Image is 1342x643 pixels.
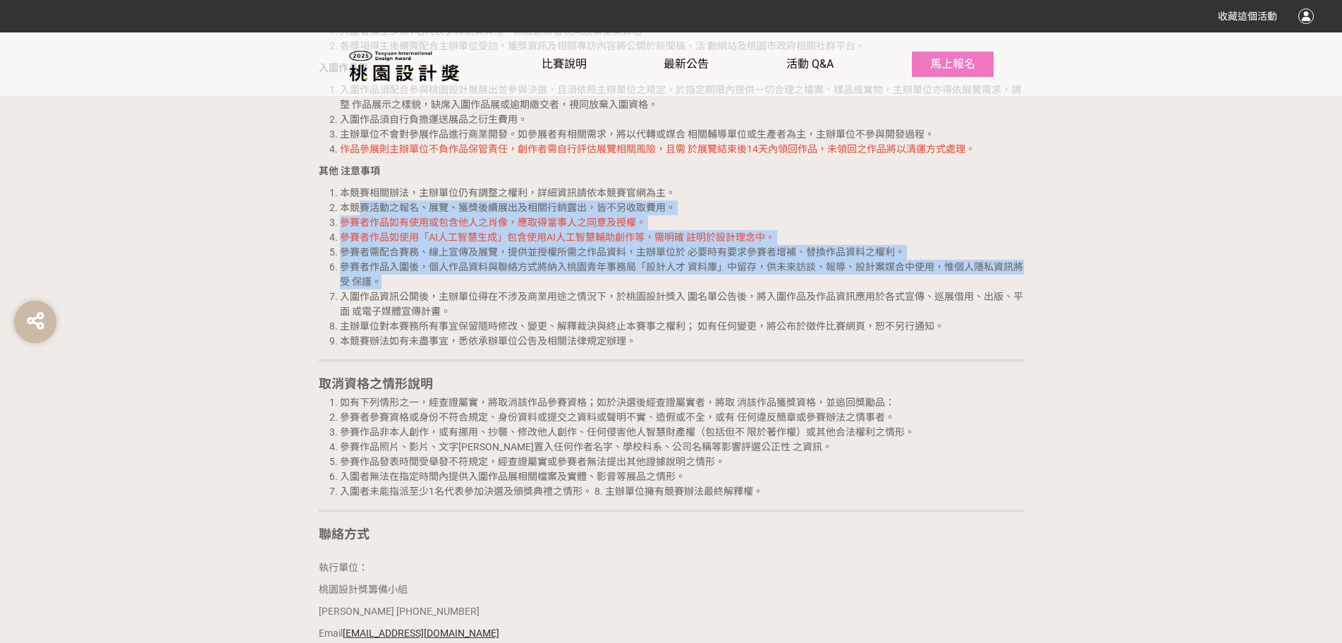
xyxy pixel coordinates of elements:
span: [PERSON_NAME] [PHONE_NUMBER] [319,606,480,617]
a: 活動 Q&A [786,32,834,96]
li: 入圍者無法在指定時間內提供入圍作品展相關檔案及實體、影音等展品之情形。 [340,469,1024,484]
span: 桃園設計獎籌備小組 [319,584,408,595]
li: 參賽作品非本人創作，或有挪用、抄襲、修改他人創作、任何侵害他人智慧財產權（包括但不 限於著作權）或其他合法權利之情形。 [340,425,1024,440]
li: 本競賽辦法如有未盡事宜，悉依承辦單位公告及相關法律規定辦理。 [340,334,1024,349]
li: 入圍者未能指派至少1名代表參加決選及頒獎典禮之情形。 8. 主辦單位擁有競賽辦法最終解釋權。 [340,484,1024,499]
li: 本競賽相關辦法，主辦單位仍有調整之權利，詳細資訊請依本競賽官網為主。 [340,186,1024,200]
li: 入圍作品資訊公開後，主辦單位得在不涉及商業用途之情況下，於桃園設計獎入 圍名單公告後，將入圍作品及作品資訊應用於各式宣傳、巡展借用、出版、平面 或電子媒體宣傳計畫。 [340,289,1024,319]
li: 本競賽活動之報名、展覽、獲獎後續展出及相關行銷露出，皆不另收取費用。 [340,200,1024,215]
li: 參賽者需配合賽務、線上宣傳及展覽，提供並授權所需之作品資料，主辦單位於 必要時有要求參賽者增補、替換作品資料之權利。 [340,245,1024,260]
span: 作品參展則主辦單位不負作品保管責任，創作者需自行評估展覽相關風險，且需 於展覽結束後14天內領回作品，未領回之作品將以清運方式處理。 [340,143,975,155]
li: 參賽作品照片、影片、文字[PERSON_NAME]置入任何作者名字、學校科系、公司名稱等影響評選公正性 之資訊。 [340,440,1024,455]
span: 活動 Q&A [786,57,834,71]
li: 主辦單位對本賽務所有事宜保留隨時修改、變更、解釋裁決與終止本賽事之權利； 如有任何變更，將公布於徵件比賽網頁，恕不另行通知。 [340,319,1024,334]
span: 收藏這個活動 [1218,11,1277,22]
span: 比賽說明 [542,57,587,71]
a: 比賽說明 [542,32,587,96]
span: Email [319,627,501,639]
li: 參賽者參賽資格或身份不符合規定、身份資料或提交之資料或聲明不實、造假或不全，或有 任何違反簡章或參賽辦法之情事者。 [340,410,1024,425]
strong: 聯絡方式 [319,527,370,541]
li: 入圍作品須配合參與桃園設計展展出並參與決選，且須依照主辦單位之規定，於指定期限內提供一切合理之檔案、樣品或實物，主辦單位亦得依展覽需求，調整 作品展示之樣貌，缺席入圍作品展或逾期繳交者，視同放棄... [340,83,1024,112]
span: 最新公告 [664,57,709,71]
span: 參賽者作品如有使用或包含他人之肖像，應取得當事人之同意及授權。 [340,217,646,228]
li: 入圍作品須自行負擔運送展品之衍生費用。 [340,112,1024,127]
li: 參賽作品發表時間受舉發不符規定，經查證屬實或參賽者無法提出其他證據說明之情形。 [340,455,1024,469]
a: 最新公告 [664,32,709,96]
strong: 其他 注意事項 [319,165,380,176]
img: 2025桃園設計獎 [347,47,460,83]
li: 主辦單位不會對參展作品進行商業開發。如參展者有相關需求，將以代轉或媒合 相關輔導單位或生產者為主，主辦單位不參與開發過程。 [340,127,1024,142]
span: 馬上報名 [930,57,975,71]
strong: 取消資格之情形說明 [319,376,433,391]
a: [EMAIL_ADDRESS][DOMAIN_NAME] [343,627,499,639]
span: 參賽者作品如使用「AI人工智慧生成」包含使用AI人工智慧輔助創作等，需明確 註明於設計理念中。 [340,232,775,243]
li: 如有下列情形之一，經查證屬實，將取消該作品參賽資格；如於決選後經查證屬實者，將取 消該作品獲獎資格，並追回獎勵品： [340,395,1024,410]
button: 馬上報名 [910,50,995,78]
span: 執行單位： [319,562,368,573]
li: 參賽者作品入圍後，個人作品資料與聯絡方式將納入桃園青年事務局「設計人才 資料庫」中留存，供未來訪談、報導、設計案媒合中使用，惟個人隱私資訊將受 保護。 [340,260,1024,289]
